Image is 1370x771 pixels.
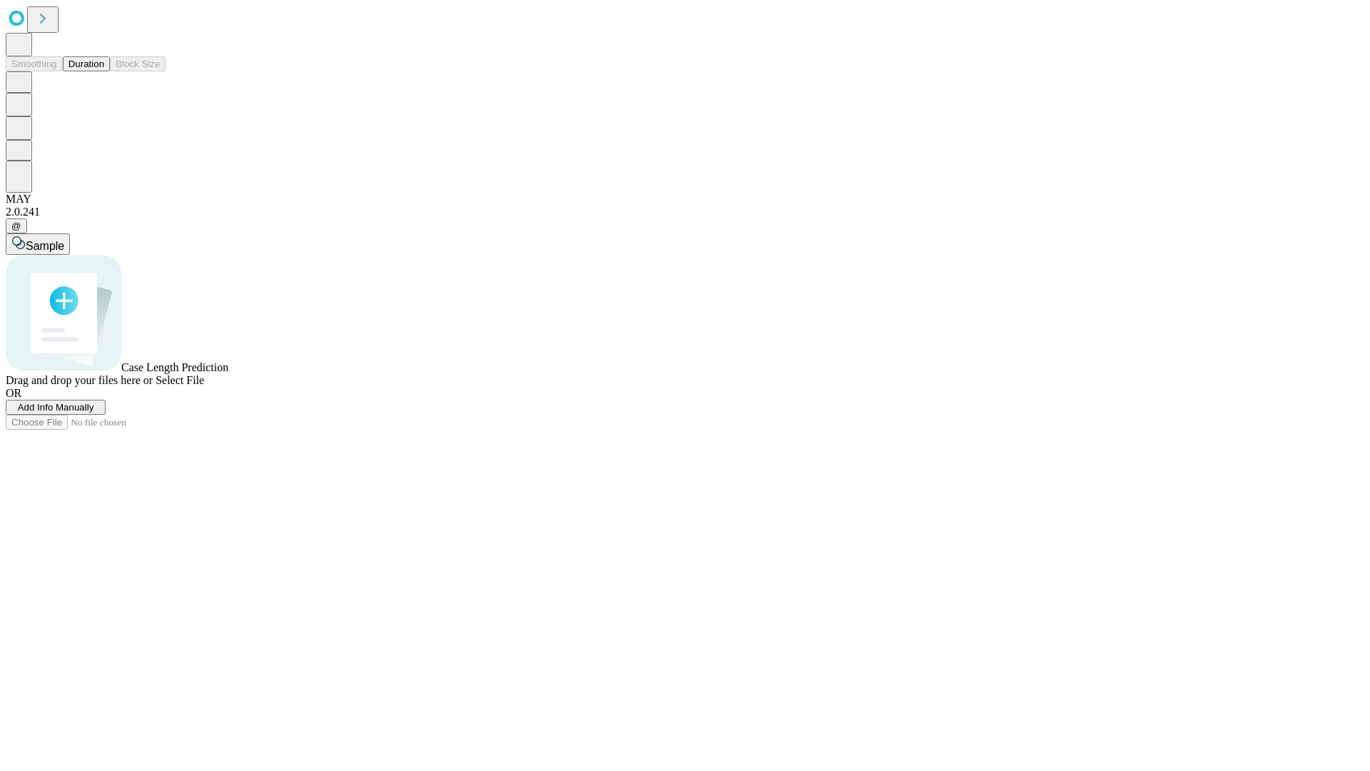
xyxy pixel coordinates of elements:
[156,374,204,386] span: Select File
[26,240,64,252] span: Sample
[6,56,63,71] button: Smoothing
[6,233,70,255] button: Sample
[6,206,1364,218] div: 2.0.241
[63,56,110,71] button: Duration
[121,361,228,373] span: Case Length Prediction
[11,221,21,231] span: @
[6,374,153,386] span: Drag and drop your files here or
[6,400,106,415] button: Add Info Manually
[18,402,94,413] span: Add Info Manually
[6,193,1364,206] div: MAY
[110,56,166,71] button: Block Size
[6,387,21,399] span: OR
[6,218,27,233] button: @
